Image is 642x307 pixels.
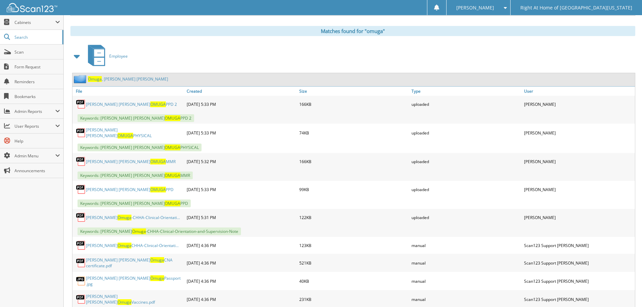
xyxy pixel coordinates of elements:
span: Omuga [150,275,164,281]
div: [PERSON_NAME] [522,155,635,168]
span: Right At Home of [GEOGRAPHIC_DATA][US_STATE] [520,6,632,10]
span: Keywords: [PERSON_NAME] [PERSON_NAME] MMR [78,172,193,179]
div: uploaded [410,97,522,111]
div: manual [410,239,522,252]
img: PDF.png [76,128,86,138]
span: OMUGA [165,201,180,206]
a: Employee [84,43,128,69]
img: PDF.png [76,184,86,194]
div: [DATE] 4:36 PM [185,255,298,270]
div: [DATE] 5:33 PM [185,125,298,140]
span: OMUGA [150,101,166,107]
div: [DATE] 4:36 PM [185,292,298,307]
a: Size [298,87,410,96]
a: File [72,87,185,96]
div: Matches found for "omuga" [70,26,635,36]
div: [DATE] 5:33 PM [185,97,298,111]
span: OMUGA [165,145,180,150]
a: [PERSON_NAME]OmugaCHHA-Clinical-Orientati... [86,243,179,248]
span: Omuga [118,215,131,220]
div: Scan123 Support [PERSON_NAME] [522,255,635,270]
div: uploaded [410,183,522,196]
a: [PERSON_NAME] [PERSON_NAME]OmugaCNA certificate.pdf [86,257,183,269]
span: OMUGA [150,187,166,192]
span: Reminders [14,79,60,85]
img: PDF.png [76,156,86,166]
span: Omuga [132,228,146,234]
a: [PERSON_NAME] [PERSON_NAME]OMUGAPPD [86,187,174,192]
img: PDF.png [76,294,86,304]
a: Type [410,87,522,96]
span: Omuga [150,257,164,263]
a: Created [185,87,298,96]
div: [DATE] 5:33 PM [185,183,298,196]
a: Omuga, [PERSON_NAME] [PERSON_NAME] [88,76,168,82]
div: 521KB [298,255,410,270]
img: scan123-logo-white.svg [7,3,57,12]
span: Keywords: [PERSON_NAME] [PERSON_NAME] PPD 2 [78,114,194,122]
div: 231KB [298,292,410,307]
span: User Reports [14,123,55,129]
div: Scan123 Support [PERSON_NAME] [522,292,635,307]
span: Admin Menu [14,153,55,159]
img: PDF.png [76,99,86,109]
a: [PERSON_NAME] [PERSON_NAME]OmugaPassport .jpg [86,275,183,287]
span: OMUGA [165,115,180,121]
span: OMUGA [150,159,166,164]
div: 166KB [298,155,410,168]
span: Keywords: [PERSON_NAME] [PERSON_NAME] PPD [78,199,191,207]
div: manual [410,255,522,270]
a: [PERSON_NAME] [PERSON_NAME]OmugaVaccines.pdf [86,294,183,305]
span: Omuga [118,243,131,248]
span: Announcements [14,168,60,174]
div: [PERSON_NAME] [522,211,635,224]
div: 122KB [298,211,410,224]
span: Employee [109,53,128,59]
div: [DATE] 4:36 PM [185,274,298,288]
img: folder2.png [74,75,88,83]
span: Omuga [88,76,102,82]
div: Scan123 Support [PERSON_NAME] [522,274,635,288]
div: 166KB [298,97,410,111]
span: Cabinets [14,20,55,25]
img: PDF.png [76,212,86,222]
div: manual [410,274,522,288]
span: Keywords: [PERSON_NAME] -CHHA-Clinical-Orientation-and-Supervision-Note [78,227,241,235]
a: [PERSON_NAME] [PERSON_NAME]OMUGAMMR [86,159,176,164]
div: [PERSON_NAME] [522,183,635,196]
div: [DATE] 5:32 PM [185,155,298,168]
img: JPG.png [76,276,86,286]
div: uploaded [410,211,522,224]
span: Keywords: [PERSON_NAME] [PERSON_NAME] PHYSICAL [78,144,202,151]
span: OMUGA [165,173,180,178]
span: [PERSON_NAME] [456,6,494,10]
a: [PERSON_NAME]Omuga-CHHA-Clinical-Orientati... [86,215,180,220]
span: OMUGA [118,133,133,139]
div: 123KB [298,239,410,252]
img: PDF.png [76,258,86,268]
span: Scan [14,49,60,55]
iframe: Chat Widget [608,275,642,307]
span: Help [14,138,60,144]
div: [PERSON_NAME] [522,125,635,140]
div: [DATE] 5:31 PM [185,211,298,224]
a: [PERSON_NAME] [PERSON_NAME]OMUGAPHYSICAL [86,127,183,139]
div: [DATE] 4:36 PM [185,239,298,252]
div: uploaded [410,125,522,140]
span: Form Request [14,64,60,70]
img: PDF.png [76,240,86,250]
div: [PERSON_NAME] [522,97,635,111]
div: uploaded [410,155,522,168]
a: [PERSON_NAME] [PERSON_NAME]OMUGAPPD 2 [86,101,177,107]
span: Omuga [118,299,131,305]
div: 99KB [298,183,410,196]
span: Admin Reports [14,109,55,114]
span: Bookmarks [14,94,60,99]
a: User [522,87,635,96]
span: Search [14,34,59,40]
div: Scan123 Support [PERSON_NAME] [522,239,635,252]
div: manual [410,292,522,307]
div: 40KB [298,274,410,288]
div: 74KB [298,125,410,140]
